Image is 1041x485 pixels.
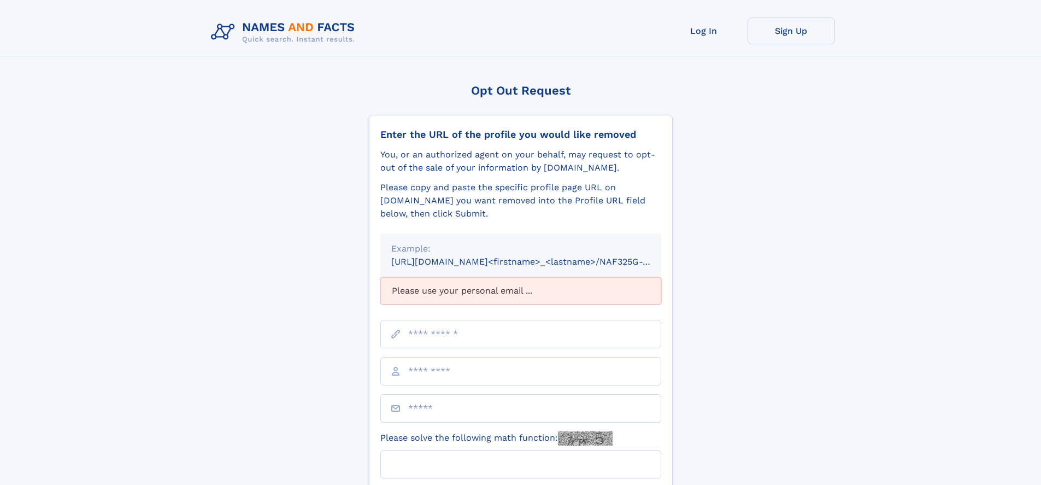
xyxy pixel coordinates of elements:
div: Please use your personal email ... [380,277,661,305]
div: You, or an authorized agent on your behalf, may request to opt-out of the sale of your informatio... [380,148,661,174]
div: Enter the URL of the profile you would like removed [380,128,661,141]
div: Please copy and paste the specific profile page URL on [DOMAIN_NAME] you want removed into the Pr... [380,181,661,220]
div: Opt Out Request [369,84,673,97]
small: [URL][DOMAIN_NAME]<firstname>_<lastname>/NAF325G-xxxxxxxx [391,256,682,267]
div: Example: [391,242,650,255]
label: Please solve the following math function: [380,431,613,446]
img: Logo Names and Facts [207,17,364,47]
a: Sign Up [748,17,835,44]
a: Log In [660,17,748,44]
